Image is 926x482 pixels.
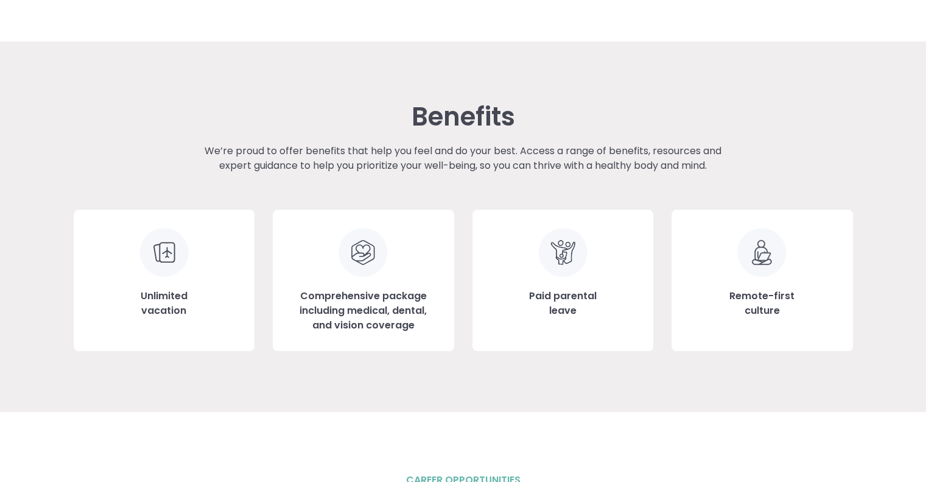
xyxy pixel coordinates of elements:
img: Clip art of hand holding a heart [338,228,388,277]
h3: Paid parental leave [529,289,597,318]
h3: Unlimited vacation [141,289,188,318]
h3: Benefits [412,102,515,132]
h3: Comprehensive package including medical, dental, and vision coverage [291,289,435,333]
img: Unlimited vacation icon [139,228,189,277]
h3: Remote-first culture [729,289,794,318]
img: Remote-first culture icon [737,228,787,277]
img: Clip art of family of 3 embraced facing forward [538,228,588,277]
p: We’re proud to offer benefits that help you feel and do your best. Access a range of benefits, re... [190,144,737,173]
